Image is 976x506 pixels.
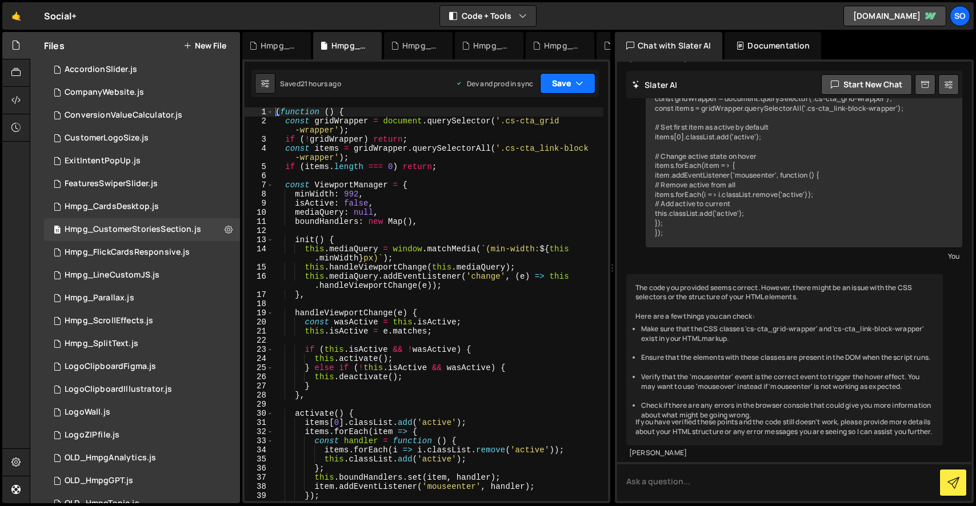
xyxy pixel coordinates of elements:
div: 9 [245,199,274,208]
div: 13 [245,235,274,244]
div: CustomerLogoSize.js [65,133,149,143]
div: 39 [245,491,274,500]
div: OLD_HmpgGPT.js [65,476,133,486]
button: Start new chat [821,74,912,95]
div: 19 [245,308,274,318]
div: 15116/46100.js [44,401,240,424]
div: Hmpg_SplitText.js [544,40,581,51]
div: 2 [245,117,274,135]
div: Social+ [44,9,77,23]
div: 15116/47767.js [44,332,240,355]
div: 10 [245,208,274,217]
div: 8 [245,190,274,199]
div: 26 [245,372,274,381]
div: AccordionSlider.js [65,65,137,75]
div: 5 [245,162,274,171]
div: 25 [245,363,274,372]
span: 11 [54,226,61,235]
div: OLD_HmpgAnalytics.js [65,453,156,463]
div: LogoClipboardIllustrator.js [65,384,172,395]
div: 15116/47892.js [44,287,240,310]
li: Check if there are any errors in the browser console that could give you more information about w... [641,401,934,420]
div: Hmpg_CardsDesktop.js [65,202,159,212]
div: Hmpg_FlickCardsResponsive.js [65,247,190,258]
div: 15116/41115.js [44,58,240,81]
div: 15116/47945.js [44,310,240,332]
div: 15116/40349.js [44,81,240,104]
div: Hmpg_ScrollEffects.js [261,40,297,51]
div: 15116/47105.js [44,241,240,264]
div: 20 [245,318,274,327]
div: 28 [245,391,274,400]
div: 14 [245,244,274,263]
button: Code + Tools [440,6,536,26]
div: 23 [245,345,274,354]
div: 27 [245,381,274,391]
div: 38 [245,482,274,491]
div: This code isn't working. What is wrong with it? const gridWrapper = document.querySelector('.cs-c... [646,75,962,247]
div: 15116/40766.js [44,150,240,172]
div: 3 [245,135,274,144]
a: So [950,6,970,26]
div: 15116/40353.js [44,127,240,150]
div: Dev and prod in sync [455,79,533,89]
div: Hmpg_ScrollEffects.js [65,316,153,326]
div: 29 [245,400,274,409]
div: 17 [245,290,274,299]
div: 31 [245,418,274,427]
div: 15116/47872.js [44,264,240,287]
div: 15116/40702.js [44,447,240,469]
div: 11 [245,217,274,226]
div: CompanyWebsite.js [65,87,144,98]
div: Hmpg_LineCustomJS.js [65,270,159,280]
h2: Files [44,39,65,52]
div: Saved [280,79,341,89]
div: Hmpg_SplitText.js [65,339,138,349]
div: 22 [245,336,274,345]
li: Make sure that the CSS classes 'cs-cta_grid-wrapper' and 'cs-cta_link-block-wrapper' exist in you... [641,324,934,344]
div: The code you provided seems correct. However, there might be an issue with the CSS selectors or t... [626,274,943,446]
div: 33 [245,436,274,445]
div: 24 [245,354,274,363]
h2: Slater AI [632,79,678,90]
div: 21 [245,327,274,336]
div: You [649,250,959,262]
div: 15116/40336.js [44,355,240,378]
div: 15116/47009.js [44,424,240,447]
div: ExitIntentPopUp.js [65,156,141,166]
div: 15116/40701.js [44,172,240,195]
div: 4 [245,144,274,162]
div: 6 [245,171,274,180]
div: 37 [245,473,274,482]
div: LogoWall.js [65,407,110,417]
div: Chat with Slater AI [615,32,722,59]
div: Hmpg_CustomerStoriesSection.js [331,40,368,51]
div: LogoClipboardFigma.js [65,362,156,372]
div: 15116/41430.js [44,469,240,492]
div: 1 [245,107,274,117]
div: 12 [245,226,274,235]
li: Ensure that the elements with these classes are present in the DOM when the script runs. [641,353,934,363]
div: 36 [245,464,274,473]
div: FeaturesSwiperSlider.js [65,179,158,189]
div: 35 [245,455,274,464]
div: 15 [245,263,274,272]
div: 16 [245,272,274,290]
li: Verify that the 'mouseenter' event is the correct event to trigger the hover effect. You may want... [641,372,934,392]
div: Hmpg_CustomerStoriesSection.js [65,224,201,235]
a: 🤙 [2,2,30,30]
div: 21 hours ago [301,79,341,89]
div: 30 [245,409,274,418]
div: 18 [245,299,274,308]
div: Hmpg_LineCustomJS.js [473,40,510,51]
div: LogoZIPfile.js [65,430,119,440]
div: 15116/40946.js [44,104,240,127]
div: ConversionValueCalculator.js [65,110,182,121]
div: 32 [245,427,274,436]
a: [DOMAIN_NAME] [843,6,946,26]
div: 15116/47106.js [44,195,240,218]
div: Hmpg_Parallax.js [65,293,134,303]
div: Documentation [725,32,821,59]
div: Hmpg_CustomerStoriesSection.js [44,218,240,241]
